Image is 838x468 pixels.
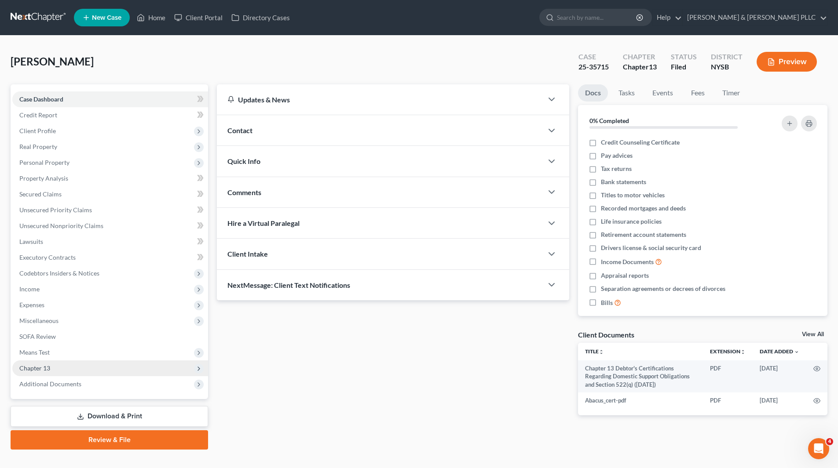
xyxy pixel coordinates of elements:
a: Case Dashboard [12,91,208,107]
a: Docs [578,84,608,102]
span: New Case [92,15,121,21]
span: Property Analysis [19,174,68,182]
div: Chapter [623,62,657,72]
span: Pay advices [601,151,633,160]
span: Credit Report [19,111,57,119]
div: NYSB [711,62,743,72]
a: Unsecured Nonpriority Claims [12,218,208,234]
a: Events [645,84,680,102]
span: Credit Counseling Certificate [601,138,680,147]
a: Tasks [611,84,642,102]
span: Bank statements [601,178,646,186]
span: Comments [227,188,261,196]
td: [DATE] [753,392,806,408]
td: [DATE] [753,360,806,392]
a: Download & Print [11,406,208,427]
span: Codebtors Insiders & Notices [19,269,99,277]
input: Search by name... [557,9,637,25]
span: NextMessage: Client Text Notifications [227,281,350,289]
span: Case Dashboard [19,95,63,103]
a: Review & File [11,430,208,450]
span: [PERSON_NAME] [11,55,94,68]
span: Means Test [19,348,50,356]
span: Income Documents [601,258,654,266]
i: unfold_more [740,349,746,355]
a: Directory Cases [227,10,294,25]
span: Retirement account statements [601,230,686,239]
a: Lawsuits [12,234,208,250]
td: PDF [703,392,753,408]
span: Contact [227,126,252,134]
span: Hire a Virtual Paralegal [227,219,300,227]
div: District [711,52,743,62]
span: 13 [649,62,657,71]
i: unfold_more [599,349,604,355]
span: Tax returns [601,164,632,173]
span: Unsecured Nonpriority Claims [19,222,103,229]
span: 4 [826,438,833,445]
iframe: Intercom live chat [808,438,829,459]
span: Drivers license & social security card [601,243,701,252]
span: Chapter 13 [19,364,50,372]
span: Client Profile [19,127,56,134]
span: Quick Info [227,157,260,165]
i: expand_more [794,349,799,355]
a: Credit Report [12,107,208,123]
span: Real Property [19,143,57,150]
a: Help [652,10,682,25]
div: Case [578,52,609,62]
span: Personal Property [19,159,70,166]
span: Miscellaneous [19,317,59,324]
a: Date Added expand_more [760,348,799,355]
span: Recorded mortgages and deeds [601,204,686,213]
a: Secured Claims [12,186,208,202]
span: Unsecured Priority Claims [19,206,92,214]
span: Lawsuits [19,238,43,245]
div: Chapter [623,52,657,62]
a: Titleunfold_more [585,348,604,355]
a: Client Portal [170,10,227,25]
a: Fees [684,84,712,102]
div: Updates & News [227,95,532,104]
td: Chapter 13 Debtor's Certifications Regarding Domestic Support Obligations and Section 522(q) ([DA... [578,360,703,392]
a: Unsecured Priority Claims [12,202,208,218]
button: Preview [757,52,817,72]
td: PDF [703,360,753,392]
a: Extensionunfold_more [710,348,746,355]
span: Bills [601,298,613,307]
div: Client Documents [578,330,634,339]
a: SOFA Review [12,329,208,345]
span: Additional Documents [19,380,81,388]
span: Separation agreements or decrees of divorces [601,284,725,293]
span: SOFA Review [19,333,56,340]
a: Home [132,10,170,25]
span: Income [19,285,40,293]
span: Executory Contracts [19,254,76,261]
strong: 0% Completed [589,117,629,124]
a: Timer [715,84,747,102]
span: Life insurance policies [601,217,662,226]
td: Abacus_cert-pdf [578,392,703,408]
a: Executory Contracts [12,250,208,265]
a: View All [802,331,824,337]
span: Client Intake [227,250,268,258]
div: Status [671,52,697,62]
span: Titles to motor vehicles [601,191,665,200]
a: [PERSON_NAME] & [PERSON_NAME] PLLC [683,10,827,25]
a: Property Analysis [12,171,208,186]
span: Appraisal reports [601,271,649,280]
div: 25-35715 [578,62,609,72]
span: Secured Claims [19,190,62,198]
span: Expenses [19,301,44,308]
div: Filed [671,62,697,72]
